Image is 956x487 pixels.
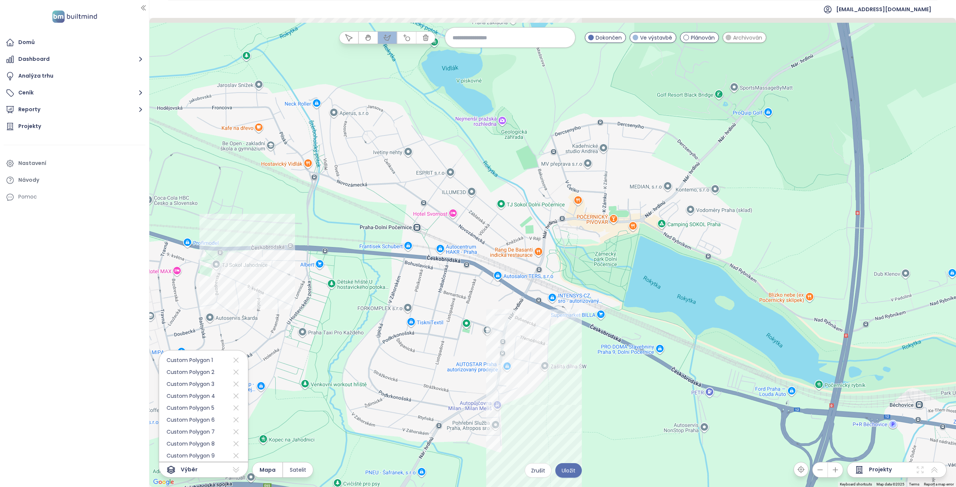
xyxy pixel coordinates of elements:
[4,69,145,84] a: Analýza trhu
[525,463,552,478] button: Zrušit
[4,85,145,100] button: Ceník
[18,159,46,168] div: Nastavení
[640,34,672,42] span: Ve výstavbě
[4,102,145,117] button: Reporty
[159,366,214,378] span: Custom Polygon 2
[151,477,176,487] a: Open this area in Google Maps (opens a new window)
[924,482,954,486] a: Report a map error
[18,71,53,81] div: Analýza trhu
[159,438,215,450] span: Custom Polygon 8
[50,9,99,24] img: logo
[159,402,214,414] span: Custom Polygon 5
[596,34,622,42] span: Dokončen
[733,34,762,42] span: Archivován
[283,462,313,477] button: Satelit
[4,156,145,171] a: Nastavení
[4,190,145,205] div: Pomoc
[869,465,892,474] span: Projekty
[555,463,582,478] button: Uložit
[876,482,904,486] span: Map data ©2025
[4,35,145,50] a: Domů
[4,52,145,67] button: Dashboard
[4,173,145,188] a: Návody
[151,477,176,487] img: Google
[181,465,198,474] span: Výběr
[260,466,276,474] span: Mapa
[18,175,39,185] div: Návody
[159,450,215,462] span: Custom Polygon 9
[252,462,282,477] button: Mapa
[691,34,715,42] span: Plánován
[562,466,575,475] span: Uložit
[18,122,41,131] div: Projekty
[18,38,35,47] div: Domů
[531,466,545,475] span: Zrušit
[290,466,306,474] span: Satelit
[4,119,145,134] a: Projekty
[159,378,214,390] span: Custom Polygon 3
[840,482,872,487] button: Keyboard shortcuts
[18,192,37,202] div: Pomoc
[836,0,931,18] span: [EMAIL_ADDRESS][DOMAIN_NAME]
[159,414,215,426] span: Custom Polygon 6
[159,354,213,366] span: Custom Polygon 1
[909,482,919,486] a: Terms (opens in new tab)
[159,426,215,438] span: Custom Polygon 7
[159,390,215,402] span: Custom Polygon 4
